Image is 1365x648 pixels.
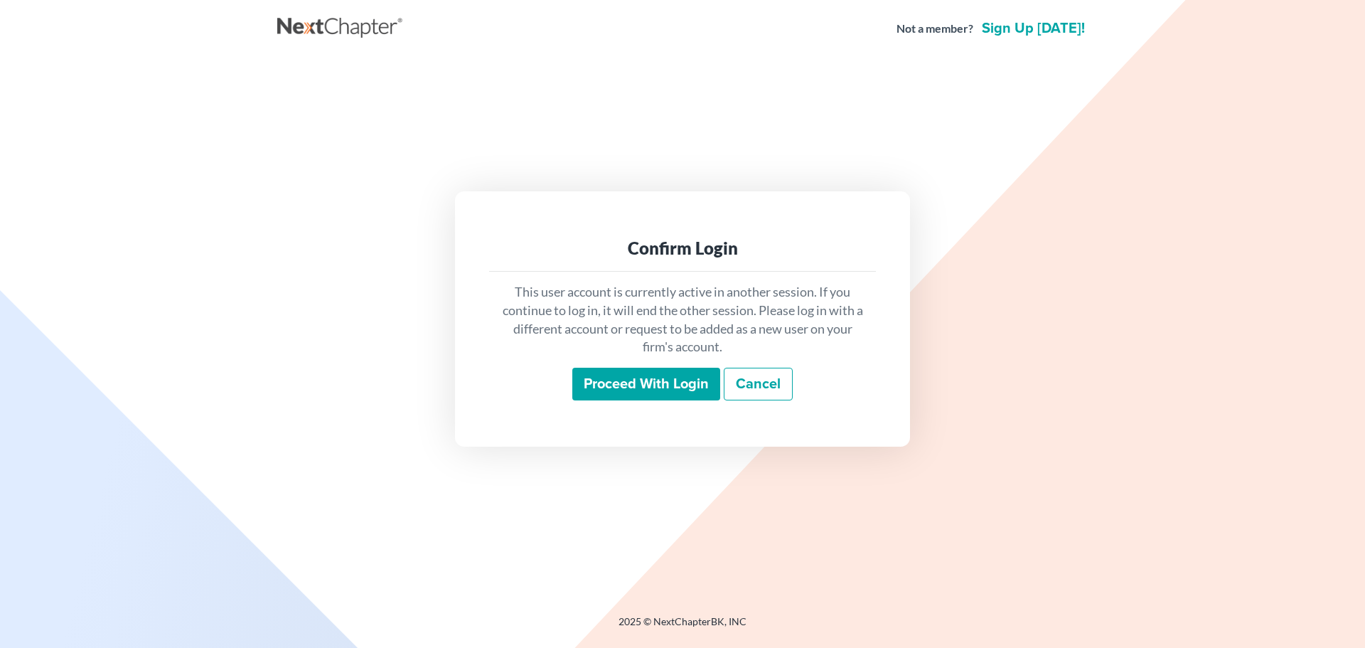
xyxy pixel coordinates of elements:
[572,368,720,400] input: Proceed with login
[724,368,793,400] a: Cancel
[500,237,864,260] div: Confirm Login
[896,21,973,37] strong: Not a member?
[500,283,864,356] p: This user account is currently active in another session. If you continue to log in, it will end ...
[277,615,1088,640] div: 2025 © NextChapterBK, INC
[979,21,1088,36] a: Sign up [DATE]!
